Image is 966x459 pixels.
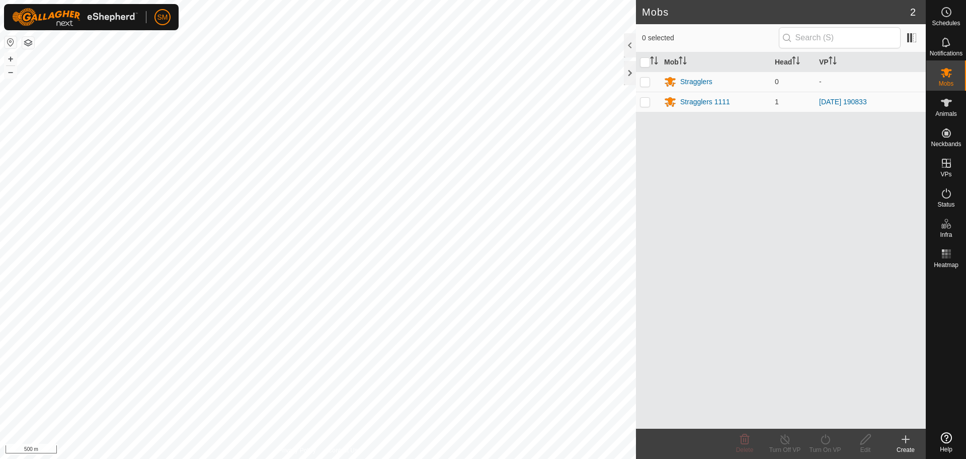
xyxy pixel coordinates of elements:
button: + [5,53,17,65]
td: - [815,72,926,92]
p-sorticon: Activate to sort [829,58,837,66]
input: Search (S) [779,27,901,48]
div: Create [886,445,926,454]
img: Gallagher Logo [12,8,138,26]
span: 1 [775,98,779,106]
span: VPs [940,171,951,177]
button: Map Layers [22,37,34,49]
th: Mob [660,52,771,72]
span: Infra [940,232,952,238]
a: Contact Us [328,446,358,455]
p-sorticon: Activate to sort [792,58,800,66]
span: 2 [910,5,916,20]
button: Reset Map [5,36,17,48]
th: Head [771,52,815,72]
a: Help [926,428,966,456]
div: Stragglers 1111 [680,97,730,107]
div: Stragglers [680,77,712,87]
div: Turn Off VP [765,445,805,454]
span: Animals [935,111,957,117]
span: SM [157,12,168,23]
button: – [5,66,17,78]
span: 0 selected [642,33,779,43]
span: Schedules [932,20,960,26]
span: Notifications [930,50,962,56]
span: 0 [775,78,779,86]
span: Heatmap [934,262,958,268]
div: Edit [845,445,886,454]
span: Neckbands [931,141,961,147]
span: Delete [736,446,754,453]
th: VP [815,52,926,72]
a: [DATE] 190833 [819,98,867,106]
div: Turn On VP [805,445,845,454]
a: Privacy Policy [278,446,316,455]
span: Mobs [939,81,953,87]
span: Help [940,446,952,452]
h2: Mobs [642,6,910,18]
p-sorticon: Activate to sort [650,58,658,66]
span: Status [937,202,954,208]
p-sorticon: Activate to sort [679,58,687,66]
